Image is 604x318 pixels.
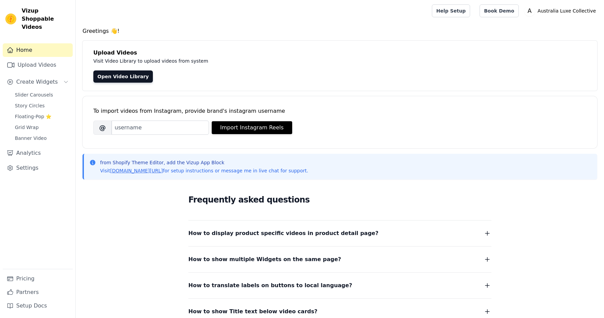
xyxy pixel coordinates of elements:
[15,102,45,109] span: Story Circles
[93,49,586,57] h4: Upload Videos
[15,91,53,98] span: Slider Carousels
[188,255,491,264] button: How to show multiple Widgets on the same page?
[3,146,73,160] a: Analytics
[3,272,73,285] a: Pricing
[528,7,532,14] text: A
[100,159,308,166] p: from Shopify Theme Editor, add the Vizup App Block
[188,229,378,238] span: How to display product specific videos in product detail page?
[3,285,73,299] a: Partners
[188,193,491,207] h2: Frequently asked questions
[22,7,70,31] span: Vizup Shoppable Videos
[15,124,39,131] span: Grid Wrap
[110,168,163,173] a: [DOMAIN_NAME][URL]
[3,75,73,89] button: Create Widgets
[11,101,73,110] a: Story Circles
[188,281,491,290] button: How to translate labels on buttons to local language?
[212,121,292,134] button: Import Instagram Reels
[3,299,73,313] a: Setup Docs
[16,78,58,86] span: Create Widgets
[3,58,73,72] a: Upload Videos
[188,255,341,264] span: How to show multiple Widgets on the same page?
[15,113,51,120] span: Floating-Pop ⭐
[93,121,112,135] span: @
[15,135,47,142] span: Banner Video
[11,133,73,143] a: Banner Video
[524,5,599,17] button: A Australia Luxe Collective
[93,57,396,65] p: Visit Video Library to upload videos from system
[188,307,491,316] button: How to show Title text below video cards?
[188,307,318,316] span: How to show Title text below video cards?
[93,70,153,83] a: Open Video Library
[100,167,308,174] p: Visit for setup instructions or message me in live chat for support.
[83,27,597,35] h4: Greetings 👋!
[93,107,586,115] div: To import videos from Instagram, provide brand's instagram username
[11,90,73,100] a: Slider Carousels
[3,43,73,57] a: Home
[112,121,209,135] input: username
[5,14,16,24] img: Vizup
[432,4,470,17] a: Help Setup
[11,112,73,121] a: Floating-Pop ⭐
[188,229,491,238] button: How to display product specific videos in product detail page?
[535,5,599,17] p: Australia Luxe Collective
[3,161,73,175] a: Settings
[188,281,352,290] span: How to translate labels on buttons to local language?
[480,4,518,17] a: Book Demo
[11,123,73,132] a: Grid Wrap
